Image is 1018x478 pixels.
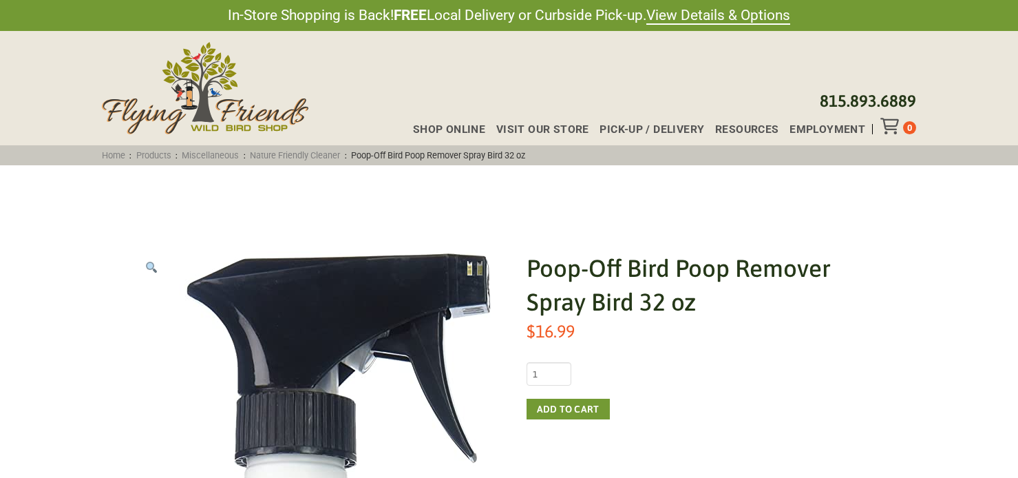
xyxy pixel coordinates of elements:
[467,261,472,276] img: Poop-Off Bird Poop Remover Spray Bird 32 oz
[146,262,157,273] img: 🔍
[394,7,427,23] strong: FREE
[820,92,916,110] a: 815.893.6889
[102,42,308,134] img: Flying Friends Wild Bird Shop Logo
[135,251,168,284] a: View full-screen image gallery
[178,150,244,160] a: Miscellaneous
[588,124,704,135] a: Pick-up / Delivery
[527,321,535,341] span: $
[527,251,884,319] h1: Poop-Off Bird Poop Remover Spray Bird 32 oz
[527,321,575,341] bdi: 16.99
[715,124,779,135] span: Resources
[347,150,530,160] span: Poop-Off Bird Poop Remover Spray Bird 32 oz
[485,124,589,135] a: Visit Our Store
[413,124,485,135] span: Shop Online
[228,6,790,25] span: In-Store Shopping is Back! Local Delivery or Curbside Pick-up.
[907,123,912,133] span: 0
[527,399,610,419] button: Add to cart
[527,362,571,386] input: Product quantity
[789,124,865,135] span: Employment
[98,150,130,160] a: Home
[646,7,790,25] a: View Details & Options
[496,124,589,135] span: Visit Our Store
[131,150,176,160] a: Products
[600,124,704,135] span: Pick-up / Delivery
[477,261,482,276] img: Poop-Off Bird Poop Remover Spray Bird 32 oz - Image 2
[704,124,778,135] a: Resources
[880,118,903,134] div: Toggle Off Canvas Content
[246,150,345,160] a: Nature Friendly Cleaner
[98,150,530,160] span: : : : :
[778,124,865,135] a: Employment
[402,124,485,135] a: Shop Online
